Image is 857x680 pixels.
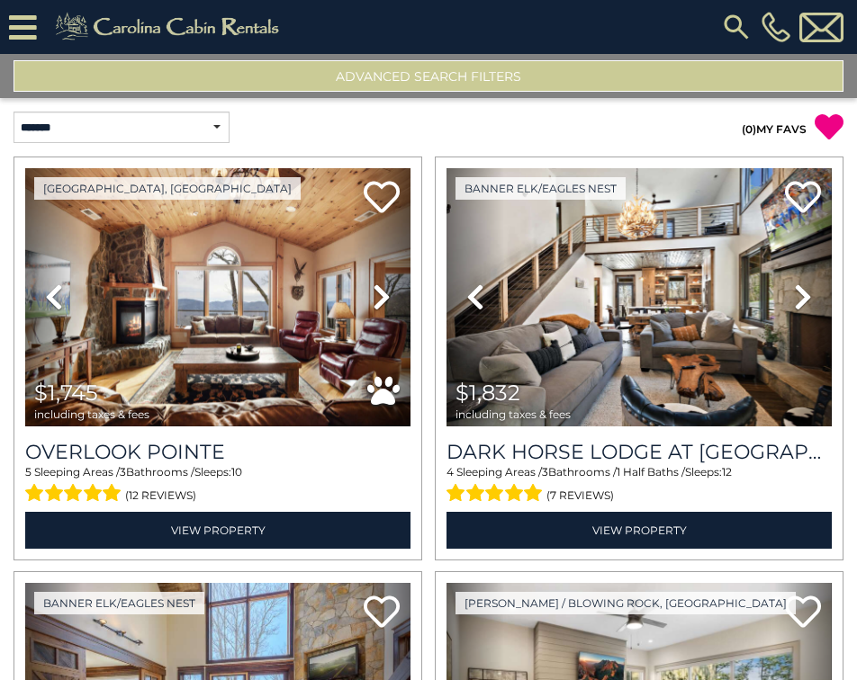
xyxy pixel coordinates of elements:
[25,440,410,464] a: Overlook Pointe
[742,122,756,136] span: ( )
[46,9,294,45] img: Khaki-logo.png
[25,168,410,426] img: thumbnail_163477009.jpeg
[720,11,753,43] img: search-regular.svg
[364,594,400,632] a: Add to favorites
[456,380,520,406] span: $1,832
[542,465,548,479] span: 3
[785,179,821,218] a: Add to favorites
[617,465,685,479] span: 1 Half Baths /
[456,408,571,420] span: including taxes & fees
[447,440,832,464] a: Dark Horse Lodge at [GEOGRAPHIC_DATA]
[25,465,32,479] span: 5
[25,464,410,507] div: Sleeping Areas / Bathrooms / Sleeps:
[34,380,98,406] span: $1,745
[757,12,795,42] a: [PHONE_NUMBER]
[34,592,204,614] a: Banner Elk/Eagles Nest
[447,512,832,549] a: View Property
[742,122,807,136] a: (0)MY FAVS
[364,179,400,218] a: Add to favorites
[231,465,242,479] span: 10
[34,408,149,420] span: including taxes & fees
[25,512,410,549] a: View Property
[34,177,301,200] a: [GEOGRAPHIC_DATA], [GEOGRAPHIC_DATA]
[456,177,626,200] a: Banner Elk/Eagles Nest
[447,440,832,464] h3: Dark Horse Lodge at Eagles Nest
[447,465,454,479] span: 4
[447,464,832,507] div: Sleeping Areas / Bathrooms / Sleeps:
[14,60,843,92] button: Advanced Search Filters
[722,465,732,479] span: 12
[745,122,753,136] span: 0
[785,594,821,632] a: Add to favorites
[125,484,196,507] span: (12 reviews)
[456,592,796,614] a: [PERSON_NAME] / Blowing Rock, [GEOGRAPHIC_DATA]
[120,465,126,479] span: 3
[546,484,614,507] span: (7 reviews)
[447,168,832,426] img: thumbnail_164375639.jpeg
